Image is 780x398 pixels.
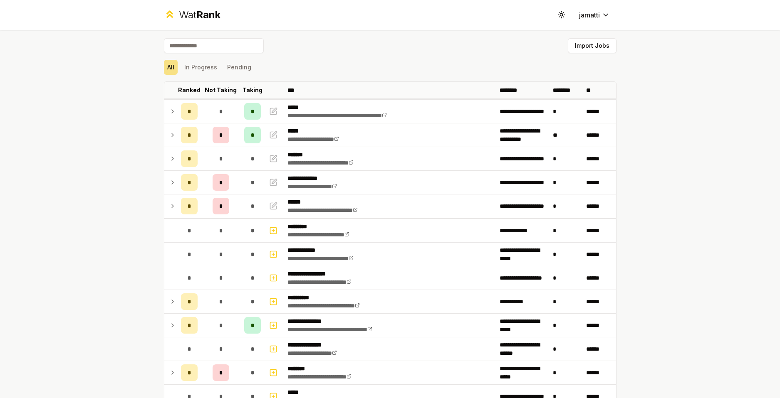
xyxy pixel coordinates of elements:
button: All [164,60,178,75]
button: jamatti [572,7,617,22]
button: Import Jobs [568,38,617,53]
a: WatRank [164,8,221,22]
button: In Progress [181,60,220,75]
p: Not Taking [205,86,237,94]
p: Taking [243,86,262,94]
span: Rank [196,9,220,21]
span: jamatti [579,10,600,20]
button: Pending [224,60,255,75]
div: Wat [179,8,220,22]
p: Ranked [178,86,201,94]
